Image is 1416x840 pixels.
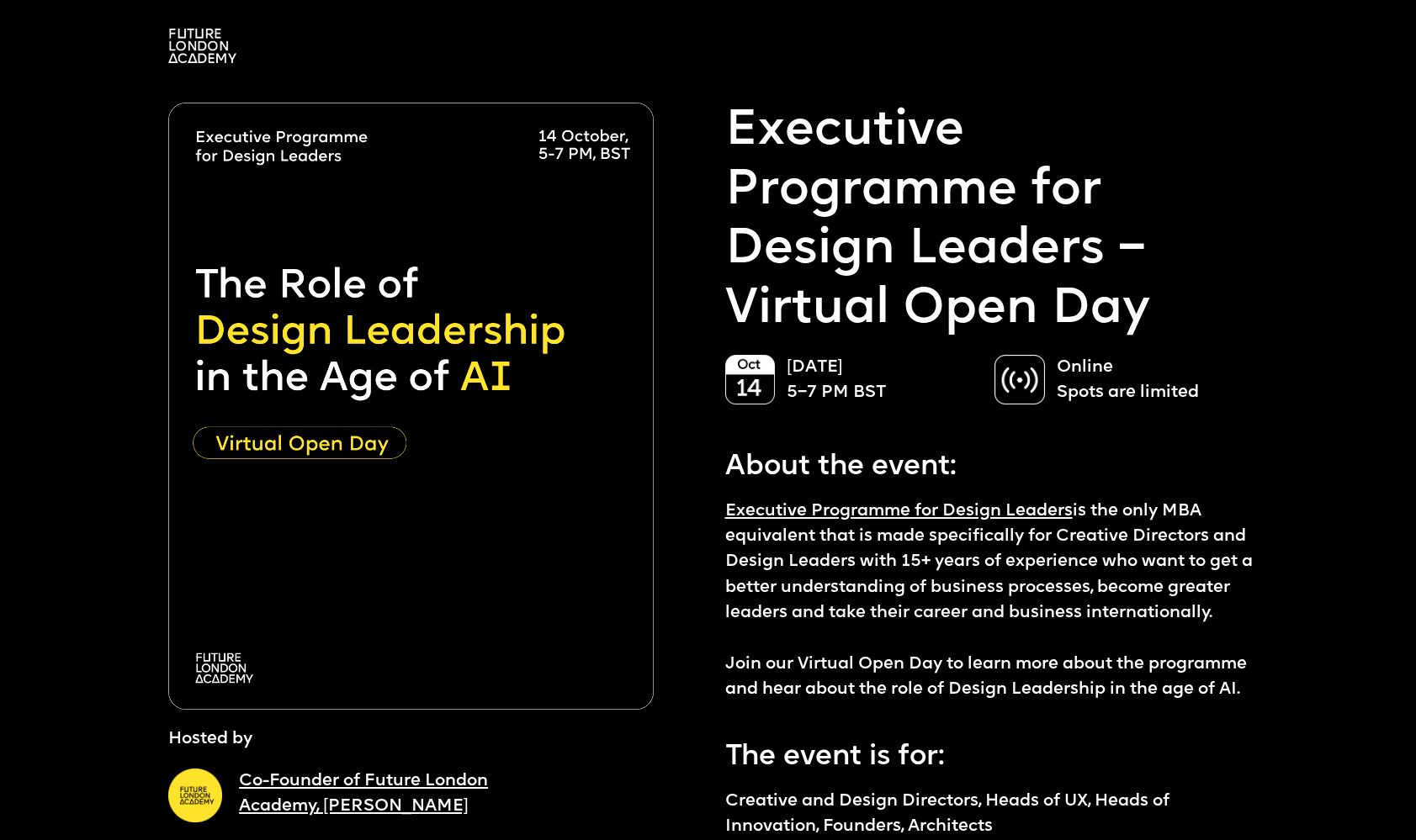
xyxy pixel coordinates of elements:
p: Hosted by [168,726,252,752]
img: A logo saying in 3 lines: Future London Academy [168,29,236,63]
a: Executive Programme for Design Leaders [725,503,1073,520]
p: [DATE] 5–7 PM BST [787,355,978,406]
p: is the only MBA equivalent that is made specifically for Creative Directors and Design Leaders wi... [725,499,1265,702]
img: A yellow circle with Future London Academy logo [168,769,222,822]
p: Executive Programme for Design Leaders – Virtual Open Day [725,103,1265,341]
p: About the event: [725,437,1265,489]
p: Online Spots are limited [1057,355,1248,406]
p: The event is for: [725,727,1265,779]
a: Co-Founder of Future London Academy, [PERSON_NAME] [239,773,488,815]
p: Creative and Design Directors, Heads of UX, Heads of Innovation, Founders, Architects [725,789,1265,840]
